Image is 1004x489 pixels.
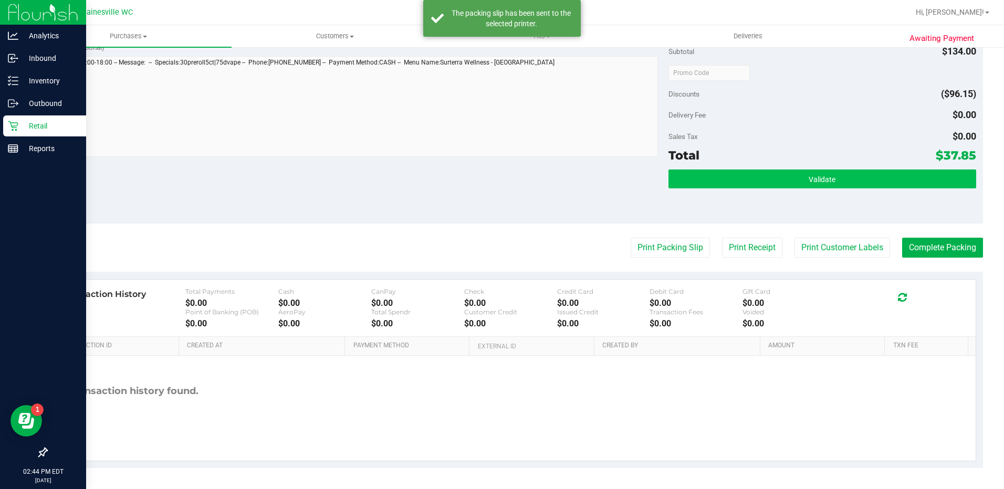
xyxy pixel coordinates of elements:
p: 02:44 PM EDT [5,467,81,476]
iframe: Resource center [11,405,42,437]
span: $134.00 [942,46,976,57]
div: Issued Credit [557,308,650,316]
div: $0.00 [650,318,742,328]
span: Discounts [668,84,699,103]
div: $0.00 [278,298,371,308]
p: Analytics [18,29,81,42]
span: $37.85 [936,148,976,163]
span: Hi, [PERSON_NAME]! [916,8,984,16]
button: Print Customer Labels [794,238,890,258]
span: Awaiting Payment [909,33,974,45]
a: Amount [768,342,881,350]
span: Gainesville WC [81,8,133,17]
a: Deliveries [645,25,851,47]
inline-svg: Outbound [8,98,18,109]
div: $0.00 [742,298,835,308]
div: Customer Credit [464,308,557,316]
p: [DATE] [5,476,81,484]
button: Complete Packing [902,238,983,258]
div: $0.00 [278,318,371,328]
a: Txn Fee [893,342,964,350]
div: Debit Card [650,288,742,295]
a: Transaction ID [62,342,175,350]
inline-svg: Reports [8,143,18,154]
div: Total Spendr [371,308,464,316]
inline-svg: Inbound [8,53,18,63]
div: Total Payments [185,288,278,295]
div: $0.00 [464,298,557,308]
div: $0.00 [650,298,742,308]
div: Gift Card [742,288,835,295]
span: Purchases [25,31,232,41]
div: Check [464,288,557,295]
div: Credit Card [557,288,650,295]
span: Subtotal [668,47,694,56]
div: $0.00 [464,318,557,328]
span: $0.00 [953,109,976,120]
div: Voided [742,308,835,316]
a: Created By [602,342,756,350]
div: Point of Banking (POB) [185,308,278,316]
button: Print Packing Slip [631,238,710,258]
inline-svg: Inventory [8,76,18,86]
span: Sales Tax [668,132,698,141]
div: No transaction history found. [54,356,198,427]
span: Validate [809,175,835,184]
a: Customers [232,25,438,47]
span: Delivery Fee [668,111,706,119]
button: Validate [668,169,976,188]
a: Created At [187,342,341,350]
iframe: Resource center unread badge [31,403,44,416]
inline-svg: Analytics [8,30,18,41]
inline-svg: Retail [8,121,18,131]
input: Promo Code [668,65,750,81]
a: Payment Method [353,342,466,350]
p: Retail [18,120,81,132]
p: Inbound [18,52,81,65]
button: Print Receipt [722,238,782,258]
span: Customers [232,31,437,41]
div: The packing slip has been sent to the selected printer. [449,8,573,29]
p: Reports [18,142,81,155]
th: External ID [469,337,593,356]
div: Cash [278,288,371,295]
div: Transaction Fees [650,308,742,316]
div: $0.00 [557,318,650,328]
span: $0.00 [953,131,976,142]
div: $0.00 [557,298,650,308]
p: Outbound [18,97,81,110]
span: Total [668,148,699,163]
span: Deliveries [719,31,777,41]
p: Inventory [18,75,81,87]
div: AeroPay [278,308,371,316]
a: Purchases [25,25,232,47]
div: $0.00 [742,318,835,328]
div: $0.00 [371,298,464,308]
div: $0.00 [371,318,464,328]
div: $0.00 [185,298,278,308]
div: $0.00 [185,318,278,328]
span: ($96.15) [941,88,976,99]
div: CanPay [371,288,464,295]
